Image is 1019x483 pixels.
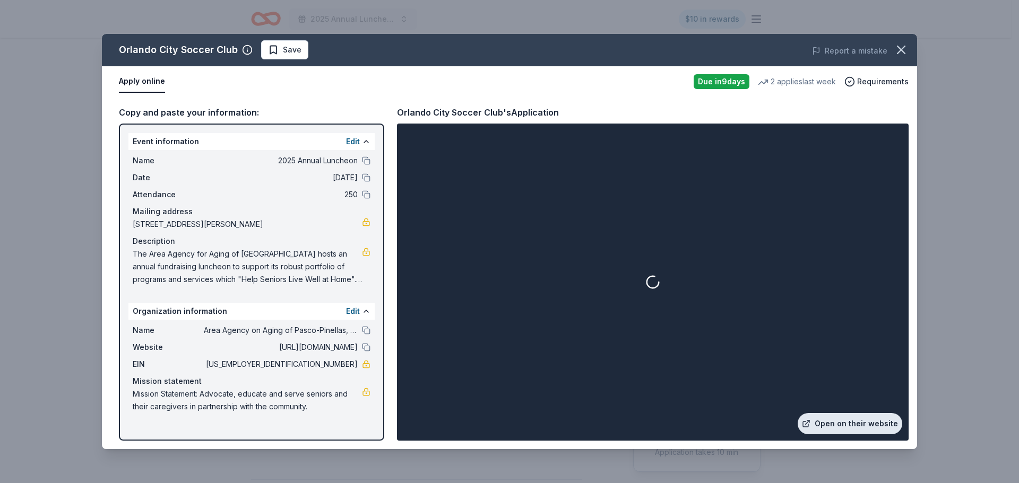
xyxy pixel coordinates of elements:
div: Orlando City Soccer Club [119,41,238,58]
button: Requirements [844,75,909,88]
span: Attendance [133,188,204,201]
span: The Area Agency for Aging of [GEOGRAPHIC_DATA] hosts an annual fundraising luncheon to support it... [133,248,362,286]
span: 250 [204,188,358,201]
button: Report a mistake [812,45,887,57]
button: Save [261,40,308,59]
div: Mission statement [133,375,370,388]
button: Edit [346,305,360,318]
button: Apply online [119,71,165,93]
span: Area Agency on Aging of Pasco-Pinellas, Inc. [204,324,358,337]
a: Open on their website [798,413,902,434]
div: Mailing address [133,205,370,218]
span: [DATE] [204,171,358,184]
div: Description [133,235,370,248]
span: [STREET_ADDRESS][PERSON_NAME] [133,218,362,231]
span: [US_EMPLOYER_IDENTIFICATION_NUMBER] [204,358,358,371]
div: Due in 9 days [694,74,749,89]
div: 2 applies last week [758,75,836,88]
span: Name [133,154,204,167]
div: Orlando City Soccer Club's Application [397,106,559,119]
div: Organization information [128,303,375,320]
span: Requirements [857,75,909,88]
button: Edit [346,135,360,148]
span: Date [133,171,204,184]
span: Mission Statement: Advocate, educate and serve seniors and their caregivers in partnership with t... [133,388,362,413]
span: Save [283,43,301,56]
div: Event information [128,133,375,150]
span: EIN [133,358,204,371]
span: [URL][DOMAIN_NAME] [204,341,358,354]
span: 2025 Annual Luncheon [204,154,358,167]
span: Website [133,341,204,354]
div: Copy and paste your information: [119,106,384,119]
span: Name [133,324,204,337]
